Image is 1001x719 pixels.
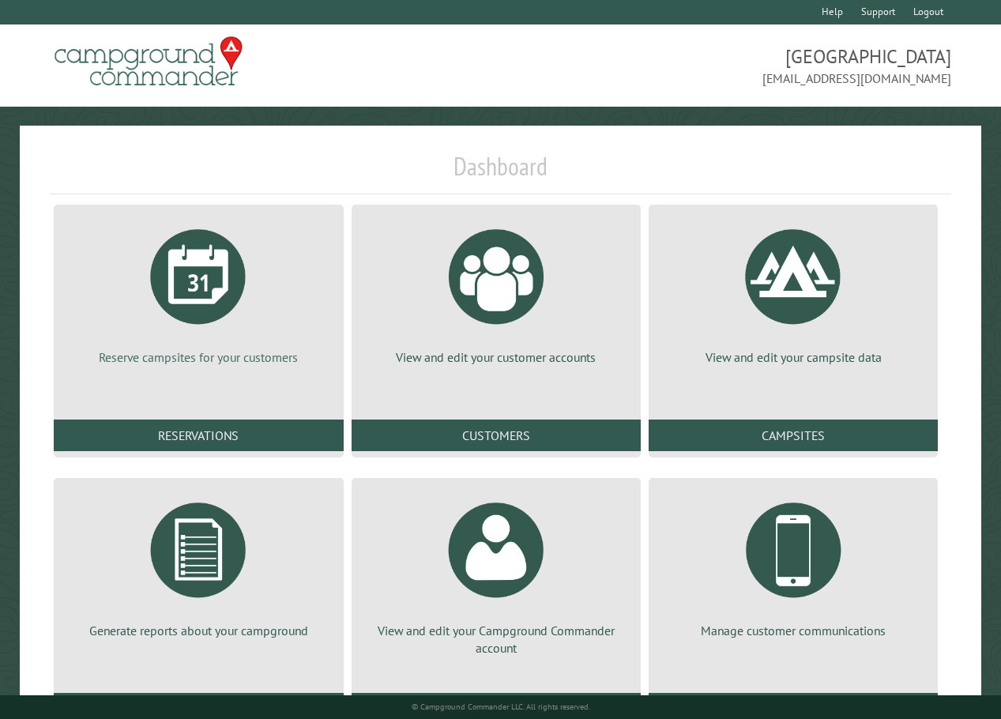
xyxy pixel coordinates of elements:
img: Campground Commander [50,31,247,92]
a: Manage customer communications [668,491,919,639]
a: Customers [352,420,641,451]
a: Reserve campsites for your customers [73,217,324,366]
a: Generate reports about your campground [73,491,324,639]
a: Campsites [649,420,938,451]
a: Reservations [54,420,343,451]
span: [GEOGRAPHIC_DATA] [EMAIL_ADDRESS][DOMAIN_NAME] [501,43,951,88]
p: View and edit your customer accounts [371,348,622,366]
p: View and edit your Campground Commander account [371,622,622,657]
h1: Dashboard [50,151,950,194]
p: View and edit your campsite data [668,348,919,366]
p: Reserve campsites for your customers [73,348,324,366]
a: View and edit your customer accounts [371,217,622,366]
a: View and edit your campsite data [668,217,919,366]
p: Manage customer communications [668,622,919,639]
p: Generate reports about your campground [73,622,324,639]
small: © Campground Commander LLC. All rights reserved. [412,702,590,712]
a: View and edit your Campground Commander account [371,491,622,657]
